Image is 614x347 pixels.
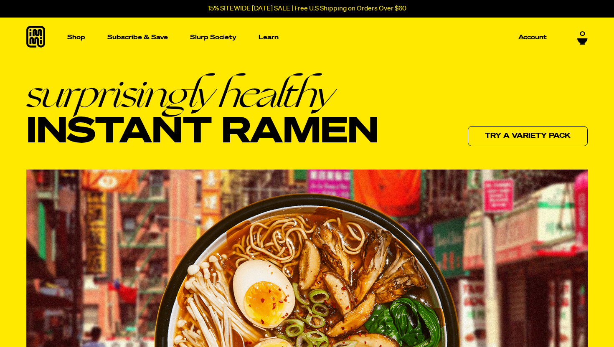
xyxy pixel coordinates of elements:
[190,34,236,41] p: Slurp Society
[67,34,85,41] p: Shop
[26,74,378,113] em: surprisingly healthy
[208,5,406,13] p: 15% SITEWIDE [DATE] SALE | Free U.S Shipping on Orders Over $60
[259,34,279,41] p: Learn
[107,34,168,41] p: Subscribe & Save
[187,31,240,44] a: Slurp Society
[577,30,588,45] a: 0
[580,30,585,38] span: 0
[104,31,171,44] a: Subscribe & Save
[64,18,89,57] a: Shop
[255,18,282,57] a: Learn
[64,18,550,57] nav: Main navigation
[468,126,588,146] a: Try a variety pack
[518,34,547,41] p: Account
[26,74,378,152] h1: Instant Ramen
[515,31,550,44] a: Account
